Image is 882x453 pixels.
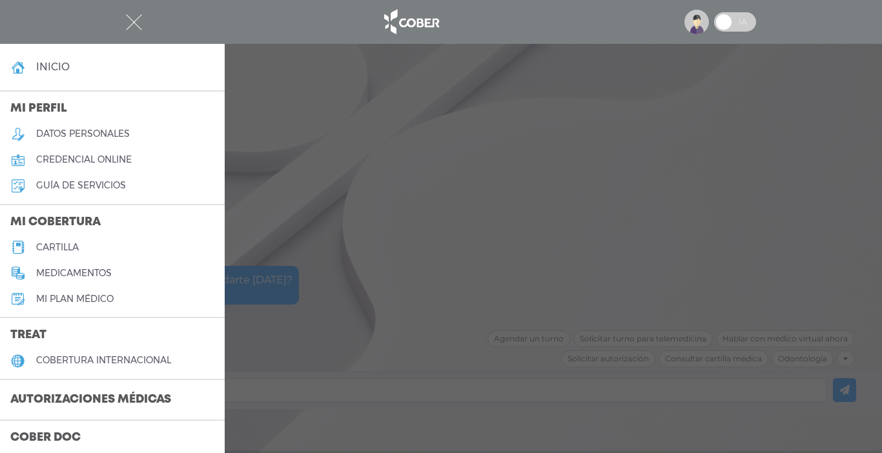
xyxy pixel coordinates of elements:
[36,268,112,279] h5: medicamentos
[36,61,70,73] h4: inicio
[377,6,445,37] img: logo_cober_home-white.png
[36,180,126,191] h5: guía de servicios
[126,14,142,30] img: Cober_menu-close-white.svg
[36,128,130,139] h5: datos personales
[36,355,171,366] h5: cobertura internacional
[36,154,132,165] h5: credencial online
[36,242,79,253] h5: cartilla
[36,294,114,305] h5: Mi plan médico
[684,10,709,34] img: profile-placeholder.svg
